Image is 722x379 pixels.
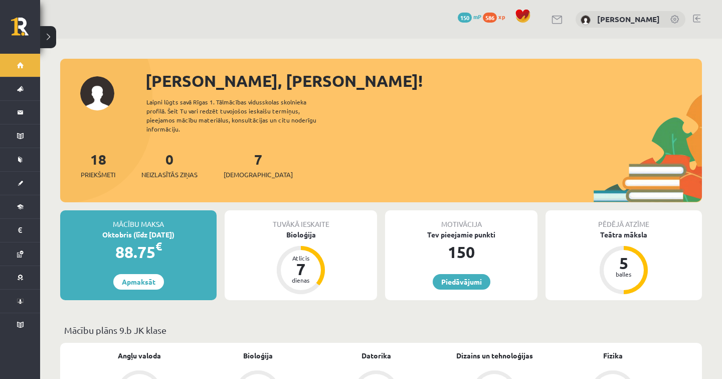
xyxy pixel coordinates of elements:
[546,229,702,240] div: Teātra māksla
[146,97,334,134] div: Laipni lūgts savā Rīgas 1. Tālmācības vidusskolas skolnieka profilā. Šeit Tu vari redzēt tuvojošo...
[224,170,293,180] span: [DEMOGRAPHIC_DATA]
[60,229,217,240] div: Oktobris (līdz [DATE])
[224,150,293,180] a: 7[DEMOGRAPHIC_DATA]
[498,13,505,21] span: xp
[581,15,591,25] img: Gustavs Lapsa
[286,255,316,261] div: Atlicis
[243,350,273,361] a: Bioloģija
[456,350,533,361] a: Dizains un tehnoloģijas
[483,13,497,23] span: 586
[141,170,198,180] span: Neizlasītās ziņas
[60,240,217,264] div: 88.75
[546,229,702,296] a: Teātra māksla 5 balles
[362,350,391,361] a: Datorika
[64,323,698,337] p: Mācību plāns 9.b JK klase
[603,350,623,361] a: Fizika
[225,229,377,296] a: Bioloģija Atlicis 7 dienas
[141,150,198,180] a: 0Neizlasītās ziņas
[145,69,702,93] div: [PERSON_NAME], [PERSON_NAME]!
[458,13,472,23] span: 150
[113,274,164,290] a: Apmaksāt
[385,210,537,229] div: Motivācija
[60,210,217,229] div: Mācību maksa
[81,170,115,180] span: Priekšmeti
[225,229,377,240] div: Bioloģija
[11,18,40,43] a: Rīgas 1. Tālmācības vidusskola
[597,14,660,24] a: [PERSON_NAME]
[118,350,161,361] a: Angļu valoda
[609,255,639,271] div: 5
[546,210,702,229] div: Pēdējā atzīme
[433,274,490,290] a: Piedāvājumi
[286,277,316,283] div: dienas
[286,261,316,277] div: 7
[81,150,115,180] a: 18Priekšmeti
[385,240,537,264] div: 150
[385,229,537,240] div: Tev pieejamie punkti
[458,13,481,21] a: 150 mP
[483,13,510,21] a: 586 xp
[225,210,377,229] div: Tuvākā ieskaite
[609,271,639,277] div: balles
[473,13,481,21] span: mP
[155,239,162,254] span: €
